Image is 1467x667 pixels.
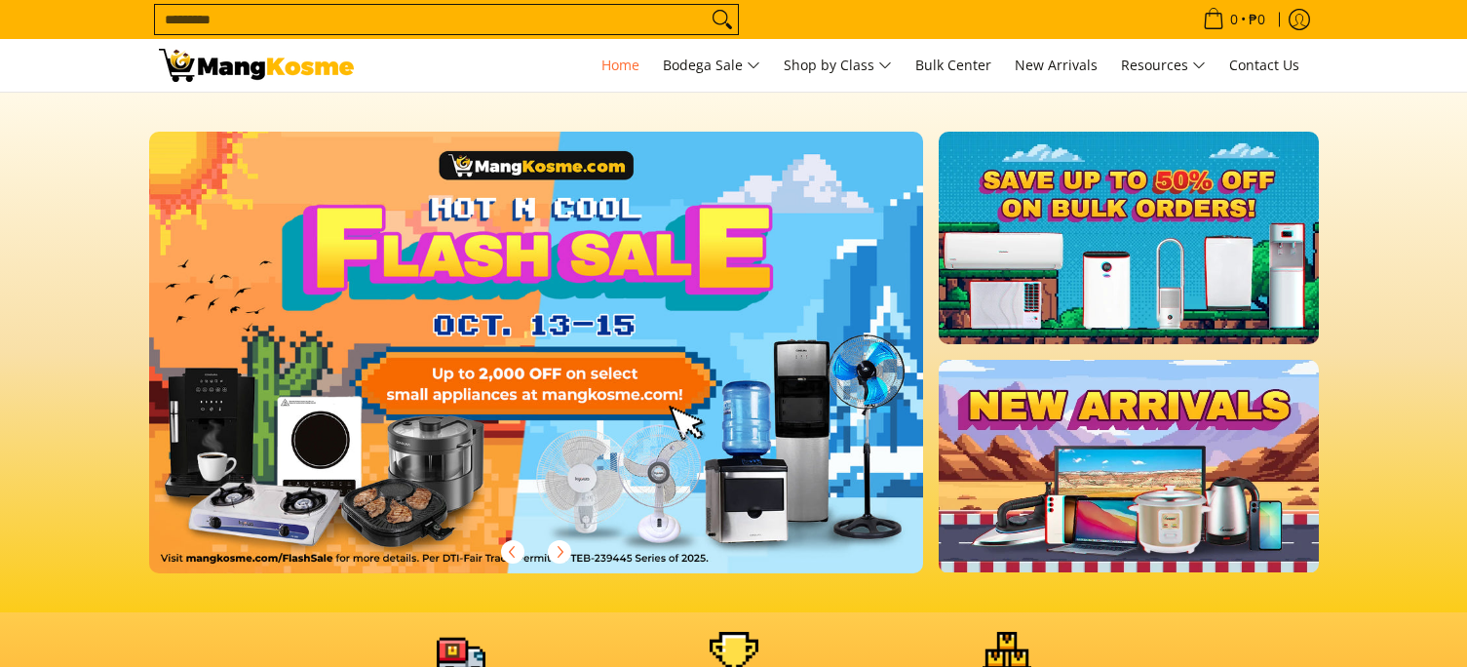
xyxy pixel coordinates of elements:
[663,54,760,78] span: Bodega Sale
[1197,9,1271,30] span: •
[774,39,902,92] a: Shop by Class
[1229,56,1299,74] span: Contact Us
[592,39,649,92] a: Home
[159,49,354,82] img: Mang Kosme: Your Home Appliances Warehouse Sale Partner!
[1121,54,1206,78] span: Resources
[373,39,1309,92] nav: Main Menu
[1015,56,1098,74] span: New Arrivals
[906,39,1001,92] a: Bulk Center
[491,530,534,573] button: Previous
[149,132,986,605] a: More
[538,530,581,573] button: Next
[1219,39,1309,92] a: Contact Us
[784,54,892,78] span: Shop by Class
[1005,39,1107,92] a: New Arrivals
[601,56,639,74] span: Home
[1111,39,1216,92] a: Resources
[1246,13,1268,26] span: ₱0
[915,56,991,74] span: Bulk Center
[707,5,738,34] button: Search
[653,39,770,92] a: Bodega Sale
[1227,13,1241,26] span: 0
